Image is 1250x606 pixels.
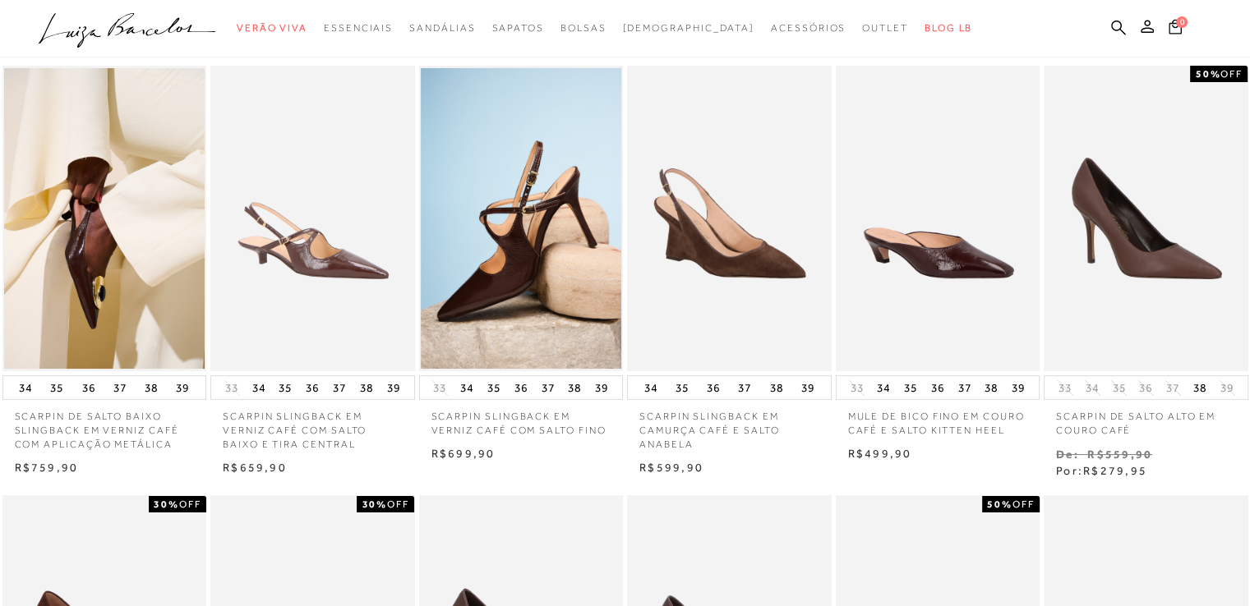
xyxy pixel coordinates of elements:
img: SCARPIN SLINGBACK EM VERNIZ CAFÉ COM SALTO BAIXO E TIRA CENTRAL [212,68,413,370]
img: SCARPIN DE SALTO ALTO EM COURO CAFÉ [1045,68,1247,370]
a: SCARPIN DE SALTO BAIXO SLINGBACK EM VERNIZ CAFÉ COM APLICAÇÃO METÁLICA [2,400,207,451]
button: 36 [926,376,949,399]
span: Verão Viva [237,22,307,34]
span: R$699,90 [431,447,496,460]
strong: 50% [1195,68,1220,80]
button: 34 [872,376,895,399]
span: R$659,90 [223,461,287,474]
button: 38 [1188,376,1211,399]
a: SCARPIN DE SALTO ALTO EM COURO CAFÉ [1044,400,1248,438]
button: 33 [220,380,243,396]
a: BLOG LB [925,13,972,44]
button: 37 [328,376,351,399]
span: 0 [1176,16,1188,28]
button: 36 [301,376,324,399]
a: categoryNavScreenReaderText [560,13,607,44]
button: 35 [899,376,922,399]
button: 35 [1107,380,1130,396]
span: OFF [1012,498,1035,510]
img: SCARPIN DE SALTO BAIXO SLINGBACK EM VERNIZ CAFÉ COM APLICAÇÃO METÁLICA [4,68,205,370]
button: 39 [171,376,194,399]
strong: 30% [362,498,387,510]
button: 35 [45,376,68,399]
a: SCARPIN SLINGBACK EM VERNIZ CAFÉ COM SALTO FINO [419,400,624,438]
a: SCARPIN SLINGBACK EM CAMURÇA CAFÉ E SALTO ANABELA [627,400,832,451]
button: 39 [1007,376,1030,399]
button: 33 [428,380,451,396]
a: categoryNavScreenReaderText [491,13,543,44]
strong: 50% [987,498,1012,510]
span: OFF [387,498,409,510]
span: R$279,95 [1083,464,1147,477]
button: 39 [796,376,819,399]
button: 34 [639,376,662,399]
button: 34 [247,376,270,399]
button: 36 [77,376,100,399]
strong: 30% [154,498,179,510]
button: 36 [510,376,533,399]
button: 35 [482,376,505,399]
button: 38 [980,376,1003,399]
img: SCARPIN SLINGBACK EM VERNIZ CAFÉ COM SALTO FINO [421,68,622,370]
span: R$499,90 [848,447,912,460]
small: R$559,90 [1087,448,1152,461]
a: noSubCategoriesText [622,13,754,44]
button: 38 [355,376,378,399]
span: [DEMOGRAPHIC_DATA] [622,22,754,34]
button: 34 [455,376,478,399]
a: categoryNavScreenReaderText [409,13,475,44]
button: 37 [953,376,976,399]
a: MULE DE BICO FINO EM COURO CAFÉ E SALTO KITTEN HEEL [836,400,1040,438]
span: R$599,90 [639,461,703,474]
button: 33 [1054,380,1077,396]
span: Sandálias [409,22,475,34]
small: De: [1056,448,1079,461]
img: SCARPIN SLINGBACK EM CAMURÇA CAFÉ E SALTO ANABELA [629,68,830,370]
span: Por: [1056,464,1147,477]
button: 38 [140,376,163,399]
button: 39 [382,376,405,399]
span: Essenciais [324,22,393,34]
span: Outlet [862,22,908,34]
a: categoryNavScreenReaderText [237,13,307,44]
span: BLOG LB [925,22,972,34]
button: 36 [702,376,725,399]
a: categoryNavScreenReaderText [771,13,846,44]
button: 37 [1161,380,1184,396]
button: 36 [1134,380,1157,396]
button: 0 [1164,18,1187,40]
span: R$759,90 [15,461,79,474]
span: OFF [179,498,201,510]
a: SCARPIN SLINGBACK EM VERNIZ CAFÉ COM SALTO BAIXO E TIRA CENTRAL [210,400,415,451]
span: Bolsas [560,22,607,34]
span: Sapatos [491,22,543,34]
button: 37 [537,376,560,399]
button: 39 [590,376,613,399]
a: categoryNavScreenReaderText [324,13,393,44]
a: categoryNavScreenReaderText [862,13,908,44]
button: 33 [845,380,868,396]
button: 39 [1215,380,1238,396]
span: OFF [1220,68,1243,80]
button: 37 [108,376,131,399]
button: 38 [563,376,586,399]
button: 38 [765,376,788,399]
button: 37 [733,376,756,399]
button: 35 [274,376,297,399]
img: MULE DE BICO FINO EM COURO CAFÉ E SALTO KITTEN HEEL [837,68,1039,370]
span: Acessórios [771,22,846,34]
button: 34 [1081,380,1104,396]
button: 34 [14,376,37,399]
